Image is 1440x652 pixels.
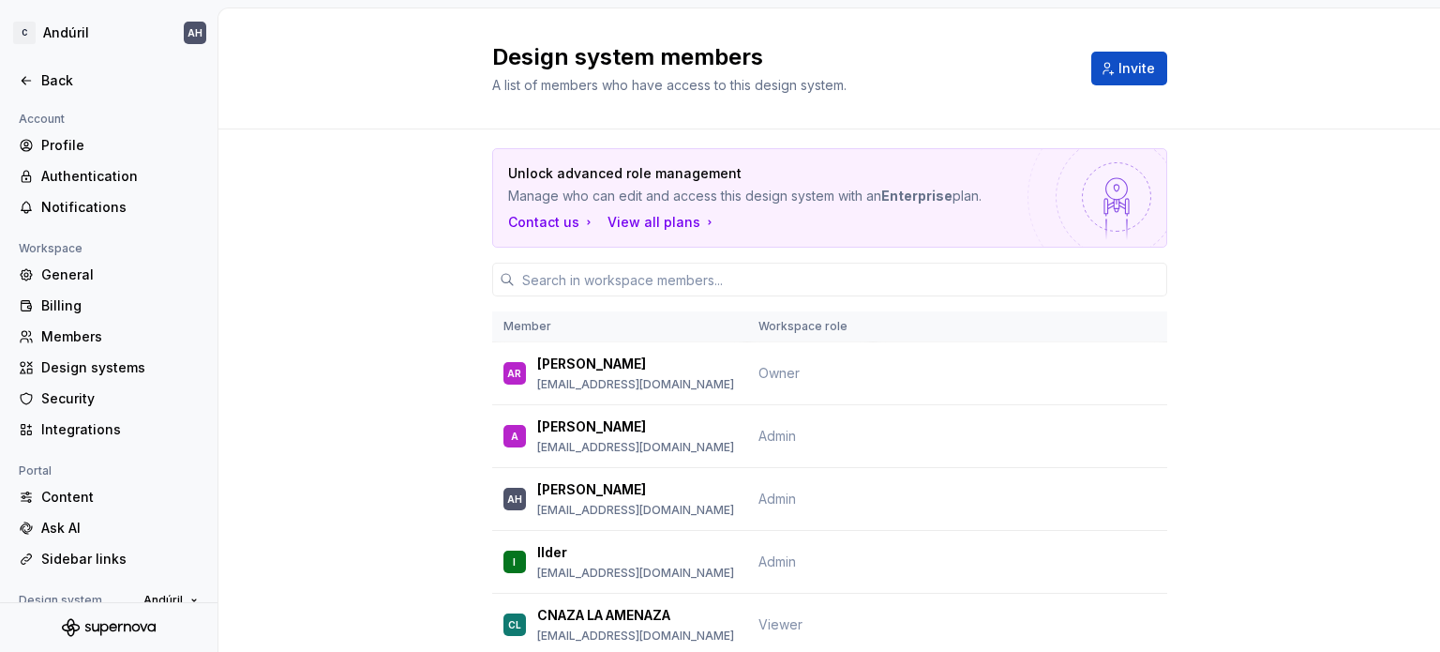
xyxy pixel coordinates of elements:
[62,618,156,637] svg: Supernova Logo
[881,188,952,204] b: Enterprise
[41,488,199,507] div: Content
[41,136,199,155] div: Profile
[41,519,199,538] div: Ask AI
[11,322,206,352] a: Members
[13,22,36,44] div: C
[492,42,1069,72] h2: Design system members
[492,77,847,93] span: A list of members who have access to this design system.
[1118,59,1155,78] span: Invite
[607,213,717,232] button: View all plans
[513,553,516,571] div: I
[758,491,796,507] span: Admin
[11,161,206,191] a: Authentication
[41,71,199,90] div: Back
[41,198,199,217] div: Notifications
[11,482,206,512] a: Content
[537,606,670,625] p: CNAZA LA AMENAZA
[41,265,199,284] div: General
[41,327,199,346] div: Members
[758,553,796,569] span: Admin
[515,263,1167,296] input: Search in workspace members...
[11,291,206,321] a: Billing
[41,358,199,377] div: Design systems
[507,364,521,383] div: AR
[758,428,796,444] span: Admin
[11,130,206,160] a: Profile
[41,420,199,439] div: Integrations
[41,550,199,569] div: Sidebar links
[537,629,734,644] p: [EMAIL_ADDRESS][DOMAIN_NAME]
[1091,52,1167,85] button: Invite
[41,389,199,408] div: Security
[4,12,214,53] button: CAndúrilAH
[758,616,802,632] span: Viewer
[41,296,199,315] div: Billing
[11,384,206,414] a: Security
[492,311,747,342] th: Member
[508,615,521,634] div: CL
[537,355,646,373] p: [PERSON_NAME]
[187,25,202,40] div: AH
[507,490,522,508] div: AH
[508,187,1020,205] p: Manage who can edit and access this design system with an plan.
[11,237,90,260] div: Workspace
[508,213,596,232] a: Contact us
[537,440,734,455] p: [EMAIL_ADDRESS][DOMAIN_NAME]
[508,164,1020,183] p: Unlock advanced role management
[11,260,206,290] a: General
[758,365,800,381] span: Owner
[11,66,206,96] a: Back
[537,480,646,499] p: [PERSON_NAME]
[41,167,199,186] div: Authentication
[747,311,873,342] th: Workspace role
[537,503,734,518] p: [EMAIL_ADDRESS][DOMAIN_NAME]
[11,513,206,543] a: Ask AI
[11,544,206,574] a: Sidebar links
[143,593,183,608] span: Andúril
[11,108,72,130] div: Account
[11,192,206,222] a: Notifications
[537,377,734,392] p: [EMAIL_ADDRESS][DOMAIN_NAME]
[11,415,206,445] a: Integrations
[11,460,59,482] div: Portal
[43,23,89,42] div: Andúril
[537,417,646,436] p: [PERSON_NAME]
[537,543,567,562] p: Ilder
[11,353,206,383] a: Design systems
[11,589,110,612] div: Design system
[537,566,734,581] p: [EMAIL_ADDRESS][DOMAIN_NAME]
[511,427,518,446] div: A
